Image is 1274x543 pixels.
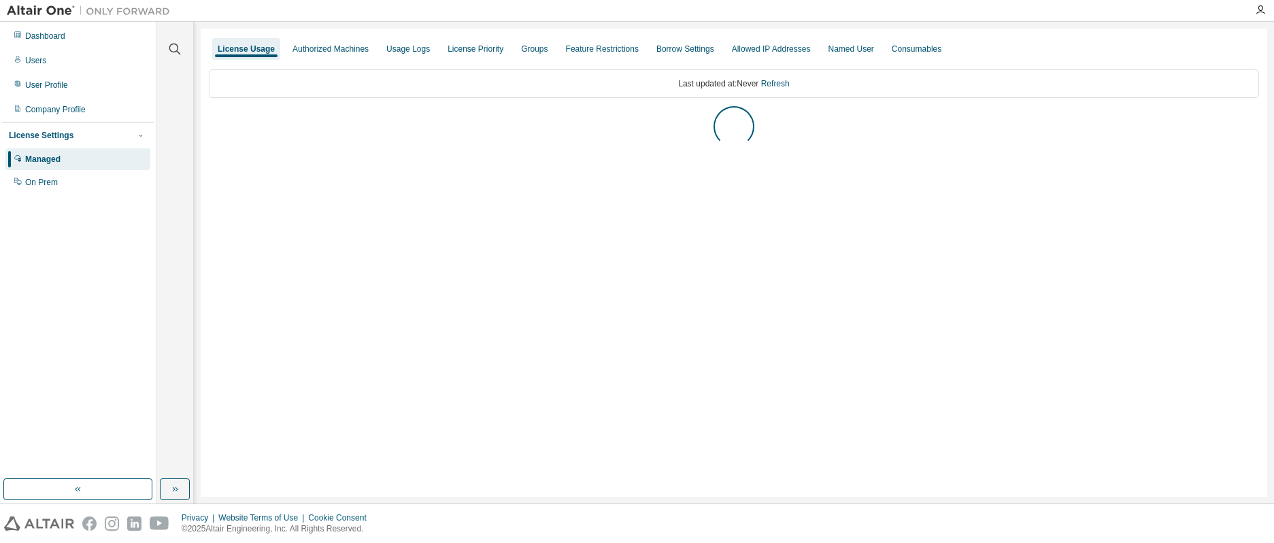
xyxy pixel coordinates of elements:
[732,44,811,54] div: Allowed IP Addresses
[25,55,46,66] div: Users
[25,31,65,42] div: Dashboard
[656,44,714,54] div: Borrow Settings
[182,512,218,523] div: Privacy
[828,44,873,54] div: Named User
[218,44,275,54] div: License Usage
[209,69,1259,98] div: Last updated at: Never
[127,516,141,531] img: linkedin.svg
[892,44,941,54] div: Consumables
[7,4,177,18] img: Altair One
[150,516,169,531] img: youtube.svg
[386,44,430,54] div: Usage Logs
[25,177,58,188] div: On Prem
[4,516,74,531] img: altair_logo.svg
[25,104,86,115] div: Company Profile
[448,44,503,54] div: License Priority
[308,512,374,523] div: Cookie Consent
[182,523,375,535] p: © 2025 Altair Engineering, Inc. All Rights Reserved.
[105,516,119,531] img: instagram.svg
[761,79,790,88] a: Refresh
[9,130,73,141] div: License Settings
[292,44,369,54] div: Authorized Machines
[521,44,548,54] div: Groups
[82,516,97,531] img: facebook.svg
[25,154,61,165] div: Managed
[566,44,639,54] div: Feature Restrictions
[25,80,68,90] div: User Profile
[218,512,308,523] div: Website Terms of Use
